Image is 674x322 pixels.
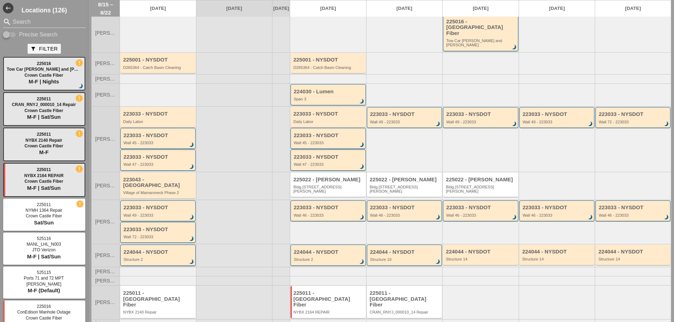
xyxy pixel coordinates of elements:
i: brightness_3 [434,258,442,266]
span: Crown Castle Fiber [24,144,63,148]
span: 225011 [37,167,51,172]
a: [DATE] [367,0,443,17]
i: brightness_3 [188,163,196,171]
span: M-F [39,149,49,155]
i: brightness_3 [663,213,670,221]
i: brightness_3 [188,258,196,266]
div: Bldg.1062 St Johns Place [293,185,364,194]
a: [DATE] [196,0,272,17]
div: Filter [30,45,58,53]
button: Filter [28,44,61,54]
span: NYBX 2140 Repair [25,138,62,143]
i: new_releases [76,130,82,137]
div: 223033 - NYSDOT [523,111,593,117]
span: 8/15 – 8/22 [95,0,116,17]
span: Crown Castle Fiber [24,73,63,78]
div: 225022 - [PERSON_NAME] [446,177,517,183]
span: [PERSON_NAME] [95,183,116,188]
div: 225022 - [PERSON_NAME] [370,177,440,183]
i: new_releases [77,201,83,207]
i: brightness_3 [358,213,366,221]
div: 225016 - [GEOGRAPHIC_DATA] Fiber [446,19,516,36]
div: 223033 - NYSDOT [370,111,440,117]
div: Wall 47 - 223033 [294,162,364,166]
div: Wall 47 - 223033 [123,162,194,166]
div: NYBX 2140 Repair [123,310,194,314]
div: Tow Car Broome and Willett [446,39,516,47]
div: 224044 - NYSDOT [370,249,440,255]
i: brightness_3 [434,213,442,221]
div: 223033 - NYSDOT [523,205,593,211]
div: 223033 - NYSDOT [294,205,364,211]
i: brightness_3 [587,213,595,221]
div: Wall 72 - 223033 [599,120,668,124]
div: Enable Precise search to match search terms exactly. [3,30,86,39]
span: M-F | Sat/Sun [27,253,61,259]
span: M-F | Sat/Sun [27,185,61,191]
span: 225011 [37,132,51,137]
i: brightness_3 [358,98,366,105]
span: [PERSON_NAME] [95,76,116,82]
div: 225011 - [GEOGRAPHIC_DATA] Fiber [293,290,364,308]
div: Wall 72 - 223033 [123,235,194,239]
span: NYMH 1364 Repair [25,208,62,213]
div: Wall 49 - 223033 [123,213,194,217]
div: Village of Mamaroneck Phase 2 [123,191,194,195]
span: CRAN_RNYJ_000010_14 Repair [12,102,76,107]
div: Daily Labor [123,119,194,124]
a: [DATE] [595,0,671,17]
label: Precise Search [19,31,58,38]
div: 225001 - NYSDOT [123,57,194,63]
span: MANL_LHL_N003 [27,242,61,247]
i: brightness_3 [358,163,366,171]
i: brightness_3 [188,235,196,243]
div: Structure 14 [446,257,517,261]
input: Search [13,16,76,28]
span: [PERSON_NAME] [95,92,116,98]
i: search [3,18,11,26]
div: 223033 - NYSDOT [123,154,194,160]
div: Wall 46 - 223033 [446,213,516,217]
i: brightness_3 [511,120,518,128]
div: 225011 - [GEOGRAPHIC_DATA] Fiber [123,290,194,308]
span: 225016 [37,61,51,66]
div: 223033 - NYSDOT [294,133,364,139]
div: Wall 49 - 223033 [523,120,593,124]
span: Ports 71 and 72 MPT [24,276,64,281]
span: 225011 [37,202,51,207]
div: Wall 49 - 223033 [446,120,516,124]
span: 225016 [37,304,51,309]
span: [PERSON_NAME] [95,219,116,224]
div: Structure 14 [522,257,593,261]
i: brightness_3 [587,120,595,128]
div: 223033 - NYSDOT [446,111,516,117]
span: ConEdison Manhole Outage [17,310,71,315]
span: [PERSON_NAME] [95,269,116,274]
div: CRAN_RNYJ_000010_14 Repair [370,310,440,314]
i: brightness_3 [188,141,196,149]
div: 223033 - NYSDOT [123,205,194,211]
div: Daily Labor [293,119,364,124]
div: Structure 14 [598,257,669,261]
div: Structure 16 [370,257,440,262]
div: 224044 - NYSDOT [294,249,364,255]
div: NYBX 2164 REPAIR [293,310,364,314]
i: new_releases [76,60,82,66]
span: Crown Castle Fiber [24,179,63,184]
div: 225011 - [GEOGRAPHIC_DATA] Fiber [370,290,440,308]
div: Bldg.1062 St Johns Place [370,185,440,194]
div: Wall 46 - 223033 [294,213,364,217]
div: 223033 - NYSDOT [294,154,364,160]
i: brightness_3 [511,213,518,221]
span: [PERSON_NAME] [95,136,116,142]
span: [PERSON_NAME] [95,300,116,305]
span: [PERSON_NAME] [95,253,116,258]
i: brightness_3 [358,141,366,149]
div: Wall 45 - 223033 [294,141,364,145]
div: 223033 - NYSDOT [293,111,364,117]
a: [DATE] [519,0,595,17]
span: [PERSON_NAME] [27,282,62,287]
div: 224044 - NYSDOT [598,249,669,255]
div: 223033 - NYSDOT [599,205,668,211]
div: Wall 46 - 223033 [599,213,668,217]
